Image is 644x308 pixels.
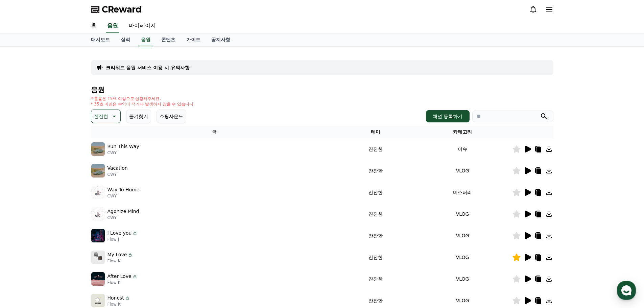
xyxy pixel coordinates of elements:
th: 곡 [91,126,338,138]
p: 잔잔한 [94,112,108,121]
td: VLOG [413,203,512,225]
a: 콘텐츠 [156,33,181,46]
img: music [91,294,105,307]
td: 잔잔한 [338,182,413,203]
td: 잔잔한 [338,225,413,246]
a: 가이드 [181,33,206,46]
td: VLOG [413,246,512,268]
button: 잔잔한 [91,110,121,123]
td: 잔잔한 [338,203,413,225]
p: Agonize Mind [108,208,139,215]
p: Run This Way [108,143,139,150]
p: Flow K [108,302,130,307]
p: Honest [108,294,124,302]
td: 잔잔한 [338,160,413,182]
td: VLOG [413,268,512,290]
th: 테마 [338,126,413,138]
th: 카테고리 [413,126,512,138]
p: My Love [108,251,127,258]
span: CReward [102,4,142,15]
img: music [91,186,105,199]
a: 크리워드 음원 서비스 이용 시 유의사항 [106,64,190,71]
a: 공지사항 [206,33,236,46]
p: After Love [108,273,132,280]
p: Way To Home [108,186,140,193]
p: CWY [108,150,139,156]
p: * 볼륨은 15% 이상으로 설정해주세요. [91,96,195,101]
img: music [91,164,105,177]
p: Vacation [108,165,128,172]
a: 음원 [138,33,153,46]
p: CWY [108,215,139,220]
button: 채널 등록하기 [426,110,469,122]
h4: 음원 [91,86,553,93]
a: 실적 [115,33,136,46]
button: 쇼핑사운드 [157,110,186,123]
p: I Love you [108,230,132,237]
td: VLOG [413,160,512,182]
img: music [91,207,105,221]
p: CWY [108,172,128,177]
button: 즐겨찾기 [126,110,151,123]
td: 미스터리 [413,182,512,203]
a: 음원 [106,19,119,33]
a: 홈 [86,19,102,33]
p: CWY [108,193,140,199]
a: 마이페이지 [123,19,161,33]
td: 잔잔한 [338,138,413,160]
img: music [91,142,105,156]
p: Flow K [108,258,133,264]
td: 이슈 [413,138,512,160]
img: music [91,229,105,242]
img: music [91,272,105,286]
img: music [91,251,105,264]
p: Flow J [108,237,138,242]
td: 잔잔한 [338,268,413,290]
p: * 35초 미만은 수익이 적거나 발생하지 않을 수 있습니다. [91,101,195,107]
a: CReward [91,4,142,15]
td: 잔잔한 [338,246,413,268]
td: VLOG [413,225,512,246]
a: 대시보드 [86,33,115,46]
p: Flow K [108,280,138,285]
